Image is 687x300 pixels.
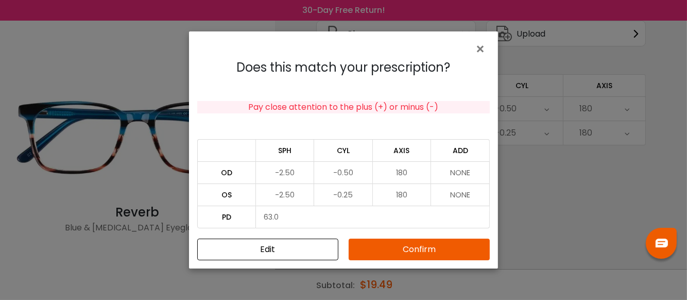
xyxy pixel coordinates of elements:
div: Pay close attention to the plus (+) or minus (-) [197,101,490,113]
td: NONE [431,184,490,206]
button: Close [197,239,338,260]
td: AXIS [373,139,432,161]
img: chat [656,239,668,247]
td: 180 [373,184,432,206]
td: -0.25 [314,184,373,206]
td: ADD [431,139,490,161]
span: × [475,38,490,60]
button: Confirm [349,239,490,260]
td: 180 [373,161,432,184]
h4: Does this match your prescription? [197,60,490,75]
td: 63.0 [256,206,490,228]
button: Close [475,40,490,57]
td: CYL [314,139,373,161]
td: -0.50 [314,161,373,184]
td: NONE [431,161,490,184]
